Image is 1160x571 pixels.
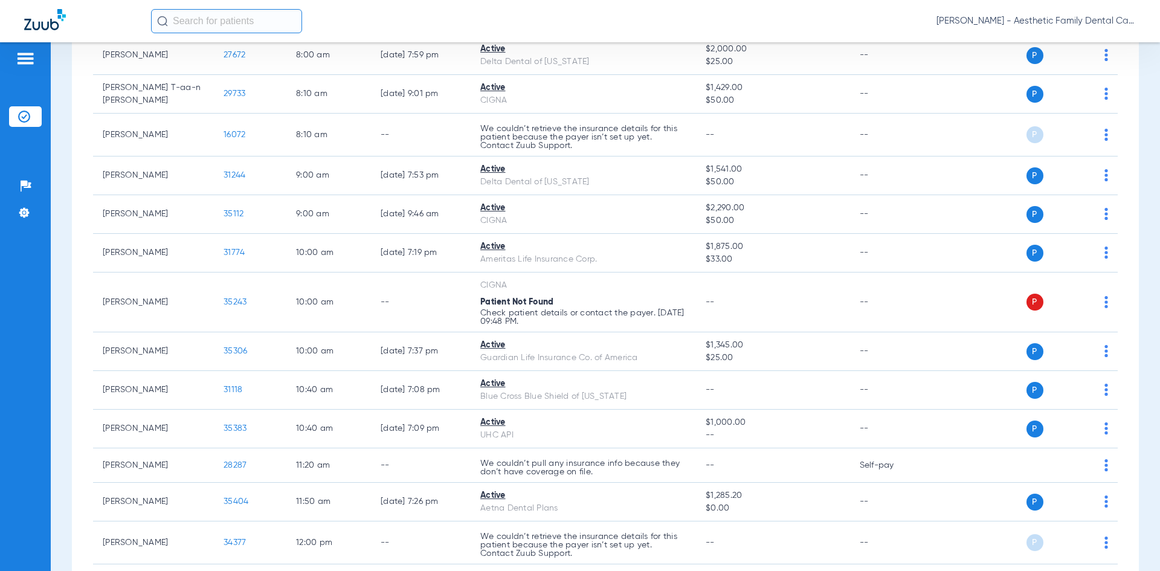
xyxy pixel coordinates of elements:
[93,75,214,114] td: [PERSON_NAME] T-aa-n [PERSON_NAME]
[480,352,686,364] div: Guardian Life Insurance Co. of America
[224,497,248,506] span: 35404
[1026,382,1043,399] span: P
[224,298,246,306] span: 35243
[224,210,243,218] span: 35112
[1104,208,1108,220] img: group-dot-blue.svg
[224,386,242,394] span: 31118
[480,163,686,176] div: Active
[286,483,371,521] td: 11:50 AM
[706,352,840,364] span: $25.00
[850,371,932,410] td: --
[371,114,471,156] td: --
[850,410,932,448] td: --
[286,273,371,332] td: 10:00 AM
[480,378,686,390] div: Active
[93,156,214,195] td: [PERSON_NAME]
[1104,49,1108,61] img: group-dot-blue.svg
[850,448,932,483] td: Self-pay
[706,240,840,253] span: $1,875.00
[224,347,247,355] span: 35306
[93,483,214,521] td: [PERSON_NAME]
[1104,169,1108,181] img: group-dot-blue.svg
[93,273,214,332] td: [PERSON_NAME]
[480,532,686,558] p: We couldn’t retrieve the insurance details for this patient because the payer isn’t set up yet. C...
[480,416,686,429] div: Active
[286,521,371,564] td: 12:00 PM
[480,253,686,266] div: Ameritas Life Insurance Corp.
[93,371,214,410] td: [PERSON_NAME]
[286,195,371,234] td: 9:00 AM
[480,43,686,56] div: Active
[706,94,840,107] span: $50.00
[151,9,302,33] input: Search for patients
[706,202,840,215] span: $2,290.00
[1104,422,1108,434] img: group-dot-blue.svg
[1104,345,1108,357] img: group-dot-blue.svg
[706,215,840,227] span: $50.00
[706,131,715,139] span: --
[224,538,246,547] span: 34377
[480,309,686,326] p: Check patient details or contact the payer. [DATE] 09:48 PM.
[480,240,686,253] div: Active
[16,51,35,66] img: hamburger-icon
[93,332,214,371] td: [PERSON_NAME]
[371,75,471,114] td: [DATE] 9:01 PM
[1026,534,1043,551] span: P
[706,538,715,547] span: --
[24,9,66,30] img: Zuub Logo
[850,273,932,332] td: --
[1104,495,1108,508] img: group-dot-blue.svg
[480,215,686,227] div: CIGNA
[371,156,471,195] td: [DATE] 7:53 PM
[706,298,715,306] span: --
[480,489,686,502] div: Active
[706,43,840,56] span: $2,000.00
[1026,126,1043,143] span: P
[93,36,214,75] td: [PERSON_NAME]
[850,521,932,564] td: --
[371,448,471,483] td: --
[1104,296,1108,308] img: group-dot-blue.svg
[706,489,840,502] span: $1,285.20
[286,332,371,371] td: 10:00 AM
[1100,513,1160,571] iframe: Chat Widget
[224,51,245,59] span: 27672
[850,36,932,75] td: --
[706,416,840,429] span: $1,000.00
[1026,245,1043,262] span: P
[371,36,471,75] td: [DATE] 7:59 PM
[1026,294,1043,311] span: P
[480,429,686,442] div: UHC API
[371,521,471,564] td: --
[706,163,840,176] span: $1,541.00
[93,521,214,564] td: [PERSON_NAME]
[1026,167,1043,184] span: P
[480,339,686,352] div: Active
[850,483,932,521] td: --
[1026,494,1043,511] span: P
[850,114,932,156] td: --
[706,386,715,394] span: --
[1104,88,1108,100] img: group-dot-blue.svg
[93,448,214,483] td: [PERSON_NAME]
[706,82,840,94] span: $1,429.00
[480,94,686,107] div: CIGNA
[1104,459,1108,471] img: group-dot-blue.svg
[1026,206,1043,223] span: P
[706,176,840,189] span: $50.00
[706,461,715,469] span: --
[157,16,168,27] img: Search Icon
[706,429,840,442] span: --
[224,461,246,469] span: 28287
[286,156,371,195] td: 9:00 AM
[371,273,471,332] td: --
[706,253,840,266] span: $33.00
[480,82,686,94] div: Active
[850,332,932,371] td: --
[224,248,245,257] span: 31774
[480,124,686,150] p: We couldn’t retrieve the insurance details for this patient because the payer isn’t set up yet. C...
[224,424,246,433] span: 35383
[706,56,840,68] span: $25.00
[371,195,471,234] td: [DATE] 9:46 AM
[850,156,932,195] td: --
